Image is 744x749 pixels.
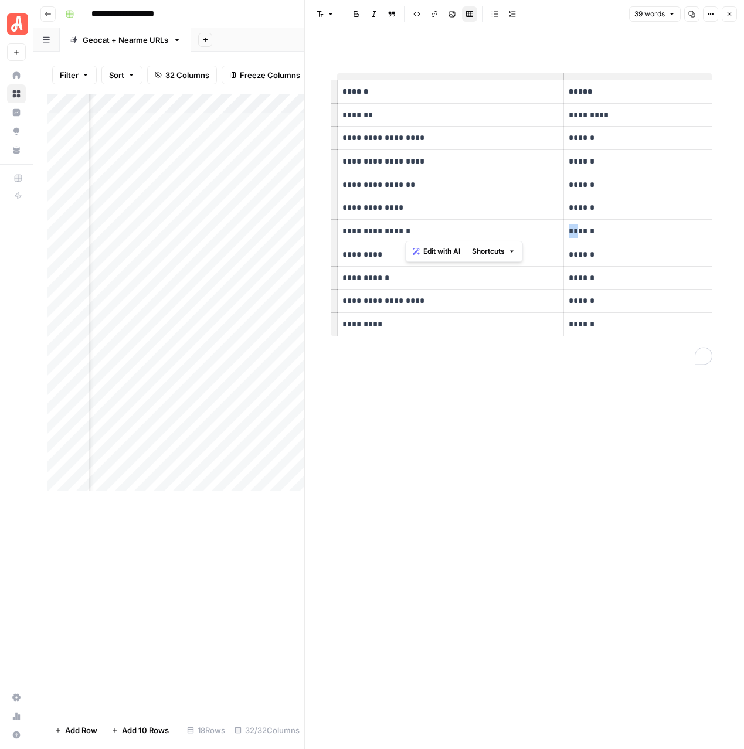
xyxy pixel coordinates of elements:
button: Add 10 Rows [104,721,176,740]
div: 32/32 Columns [230,721,304,740]
span: Freeze Columns [240,69,300,81]
button: Edit with AI [408,244,465,259]
button: 32 Columns [147,66,217,84]
a: Usage [7,707,26,726]
button: Add Row [47,721,104,740]
a: Home [7,66,26,84]
span: 32 Columns [165,69,209,81]
button: Workspace: Angi [7,9,26,39]
span: 39 words [634,9,665,19]
span: Sort [109,69,124,81]
button: Freeze Columns [222,66,308,84]
a: Your Data [7,141,26,159]
img: Angi Logo [7,13,28,35]
span: Add Row [65,724,97,736]
button: Help + Support [7,726,26,744]
a: Insights [7,103,26,122]
button: Sort [101,66,142,84]
button: Shortcuts [467,244,520,259]
div: To enrich screen reader interactions, please activate Accessibility in Grammarly extension settings [330,47,719,369]
span: Filter [60,69,79,81]
a: Browse [7,84,26,103]
span: Shortcuts [472,246,505,257]
span: Add 10 Rows [122,724,169,736]
span: Edit with AI [423,246,460,257]
div: 18 Rows [182,721,230,740]
button: 39 words [629,6,681,22]
div: Geocat + Nearme URLs [83,34,168,46]
a: Geocat + Nearme URLs [60,28,191,52]
a: Settings [7,688,26,707]
a: Opportunities [7,122,26,141]
button: Filter [52,66,97,84]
